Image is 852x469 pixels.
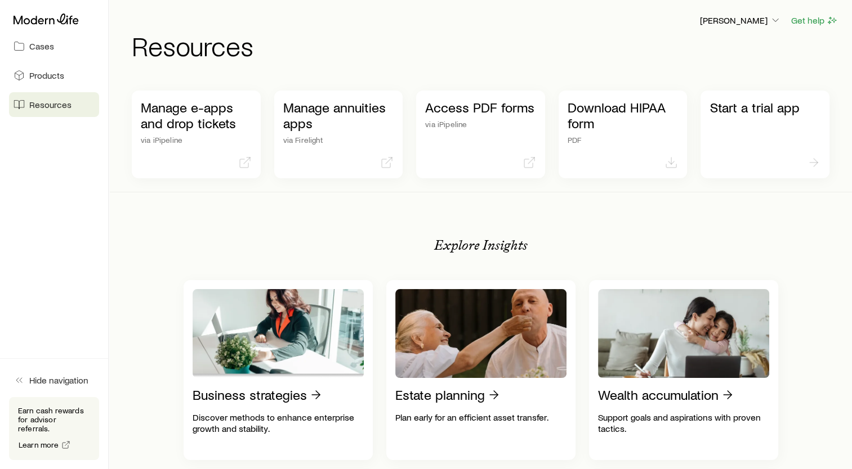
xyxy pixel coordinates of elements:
[589,280,778,460] a: Wealth accumulationSupport goals and aspirations with proven tactics.
[29,99,72,110] span: Resources
[434,237,528,253] p: Explore Insights
[29,70,64,81] span: Products
[559,91,688,178] a: Download HIPAA formPDF
[9,368,99,393] button: Hide navigation
[29,375,88,386] span: Hide navigation
[283,136,394,145] p: via Firelight
[395,289,566,378] img: Estate planning
[193,289,364,378] img: Business strategies
[700,15,781,26] p: [PERSON_NAME]
[141,136,252,145] p: via iPipeline
[9,92,99,117] a: Resources
[425,120,536,129] p: via iPipeline
[699,14,782,28] button: [PERSON_NAME]
[791,14,838,27] button: Get help
[386,280,576,460] a: Estate planningPlan early for an efficient asset transfer.
[710,100,820,115] p: Start a trial app
[184,280,373,460] a: Business strategiesDiscover methods to enhance enterprise growth and stability.
[9,34,99,58] a: Cases
[568,100,679,131] p: Download HIPAA form
[132,32,838,59] h1: Resources
[19,441,59,449] span: Learn more
[9,63,99,88] a: Products
[193,412,364,434] p: Discover methods to enhance enterprise growth and stability.
[193,387,307,403] p: Business strategies
[425,100,536,115] p: Access PDF forms
[598,412,769,434] p: Support goals and aspirations with proven tactics.
[29,40,54,52] span: Cases
[283,100,394,131] p: Manage annuities apps
[141,100,252,131] p: Manage e-apps and drop tickets
[598,289,769,378] img: Wealth accumulation
[9,397,99,460] div: Earn cash rewards for advisor referrals.Learn more
[598,387,719,403] p: Wealth accumulation
[395,387,485,403] p: Estate planning
[568,136,679,145] p: PDF
[18,406,90,433] p: Earn cash rewards for advisor referrals.
[395,412,566,423] p: Plan early for an efficient asset transfer.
